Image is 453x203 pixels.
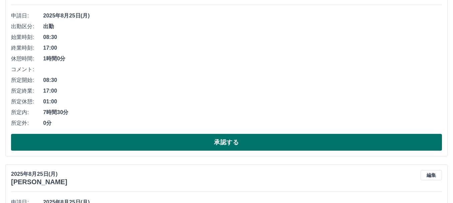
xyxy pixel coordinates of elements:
span: コメント: [11,65,43,73]
span: 所定休憩: [11,98,43,106]
h3: [PERSON_NAME] [11,178,67,186]
span: 出勤 [43,22,442,31]
span: 17:00 [43,87,442,95]
span: 08:30 [43,76,442,84]
span: 17:00 [43,44,442,52]
span: 2025年8月25日(月) [43,12,442,20]
p: 2025年8月25日(月) [11,170,67,178]
span: 7時間30分 [43,108,442,116]
span: 出勤区分: [11,22,43,31]
span: 0分 [43,119,442,127]
span: 所定終業: [11,87,43,95]
button: 承認する [11,134,442,151]
span: 所定内: [11,108,43,116]
span: 終業時刻: [11,44,43,52]
span: 1時間0分 [43,55,442,63]
span: 始業時刻: [11,33,43,41]
span: 01:00 [43,98,442,106]
button: 編集 [421,170,442,180]
span: 所定外: [11,119,43,127]
span: 所定開始: [11,76,43,84]
span: 08:30 [43,33,442,41]
span: 申請日: [11,12,43,20]
span: 休憩時間: [11,55,43,63]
